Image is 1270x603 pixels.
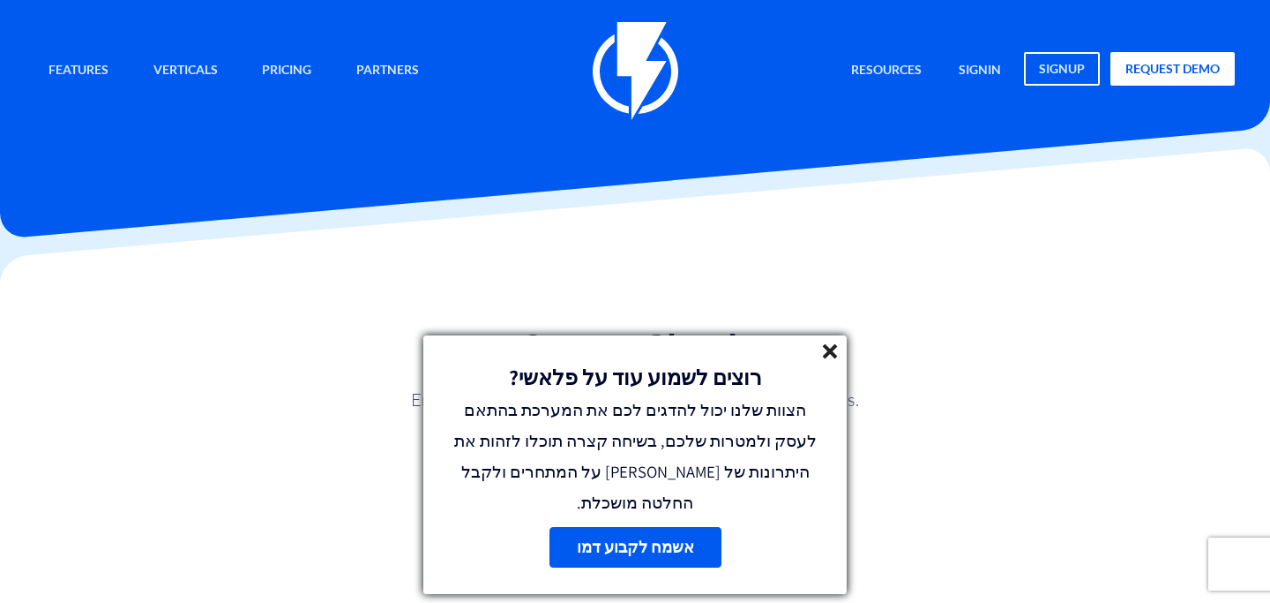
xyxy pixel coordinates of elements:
p: Please follow for more information. [370,474,900,499]
a: Features [35,52,122,90]
a: Verticals [140,52,231,90]
a: Pricing [249,52,325,90]
p: Http code: 403 [370,449,900,474]
a: Partners [343,52,432,90]
a: Resources [838,52,935,90]
a: request demo [1110,52,1235,86]
h1: Server Check [304,328,966,370]
a: signup [1024,52,1100,86]
a: signin [945,52,1014,90]
h3: You blocking our server [304,430,966,449]
p: Enter your website base URL and find out if we have access. [370,388,900,412]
